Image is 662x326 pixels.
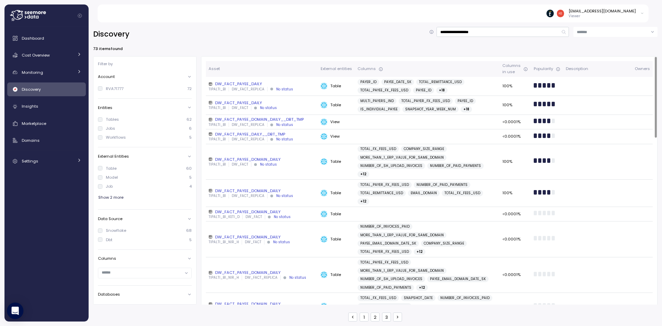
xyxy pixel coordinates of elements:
span: + 18 [463,106,469,112]
p: TIPALTI_BI [209,122,226,127]
div: DW_FACT_PAYEE_DOMAIN_DAILY [209,234,315,240]
p: 60 [186,166,192,171]
a: TOTAL_PAYER_FX_FEES_USD [358,182,412,188]
p: DW_FACT_REPLICA [232,87,264,92]
a: DW_FACT_PAYEE_DOMAIN_DAILYTIPALTI_BIDW_FACTNo status [209,157,315,167]
div: DW_FACT_PAYEE_DOMAIN_DAILY [209,209,315,215]
p: TIPALTI_BI [209,87,226,92]
span: PAYEE_ID [416,87,431,93]
span: COMPANY_SIZE_RANGE [424,240,464,247]
p: TIPALTI_BI_KETI_D [209,215,240,219]
button: 2 [371,313,380,322]
div: Owners [635,66,650,72]
p: Databases [98,292,120,297]
span: NUMBER_OF_PAID_PAYMENTS [430,163,481,169]
a: TOTAL_PAYEE_FX_FEES_USD [358,87,411,93]
td: 100% [500,144,531,180]
div: Job [106,184,113,189]
span: Monitoring [22,70,43,75]
a: IS_INDIVIDUAL_PAYEE [358,106,400,112]
div: Columns [358,66,497,72]
span: MORE_THAN_1_ERP_VALUE_FOR_SAME_DOMAIN [360,268,444,274]
p: 4 [189,184,192,189]
img: e4f1013cbcfa3a60050984dc5e8e116a [557,10,564,17]
div: Table [106,166,117,171]
div: Table [321,158,352,165]
a: TOTAL_FX_FEES_USD [358,295,399,301]
p: Viewer [569,14,636,19]
a: Discovery [7,82,86,96]
a: COMPANY_SIZE_RANGE [401,146,447,152]
a: MULTI_PAYERS_IND [358,98,397,104]
p: Columns [98,256,116,261]
div: DW_FACT_PAYEE_DOMAIN_DAILY [209,270,315,275]
a: Cost Overview [7,48,86,62]
td: 100% [500,180,531,207]
a: Monitoring [7,66,86,79]
a: MORE_THAN_1_ERP_VALUE_FOR_SAME_DOMAIN [358,268,447,274]
a: DW_FACT_PAYEE_DAILYTIPALTI_BIDW_FACTNo status [209,100,315,110]
a: Dashboard [7,31,86,45]
h2: Discovery [93,29,129,39]
a: TOTAL_FX_FEES_USD [442,190,483,196]
a: NUMBER_OF_PAID_PAYMENTS [414,182,470,188]
p: DW_FACT_REPLICA [232,122,264,127]
span: Domains [22,138,40,143]
a: Domains [7,134,86,147]
a: NUMBER_OF_SH_UPLOAD_INVOICES [358,276,425,282]
div: Table [321,83,352,90]
div: Columns in use [502,63,528,75]
p: Entities [98,105,112,110]
div: Snowflake [106,228,126,233]
td: <0.0001% [500,115,531,130]
span: TOTAL_PAYER_FX_FEES_USD [360,182,409,188]
span: TOTAL_FX_FEES_USD [360,295,396,301]
span: NUMBER_OF_INVOICES_PAID [360,224,410,230]
button: Show 2 more [98,192,124,202]
a: DW_FACT_PAYEE_DOMAIN_DAILYTIPALTI_BI_KETI_DDW_FACTNo status [209,209,315,219]
p: TIPALTI_BI [209,106,226,110]
a: PAYEE_ID [413,87,434,93]
span: NUMBER_OF_SH_UPLOAD_INVOICES [360,163,422,169]
p: TIPALTI_BI [209,162,226,167]
span: SNAPSHOT_YEAR_WEEK_NUM [405,106,456,112]
a: Settings [7,154,86,168]
p: DW_FACT [232,162,248,167]
span: Dashboard [22,36,44,41]
div: Asset [209,66,315,72]
p: DW_FACT_REPLICA [232,137,264,142]
td: <0.0001% [500,221,531,257]
p: 6 [189,126,192,131]
span: + 12 [360,198,367,205]
span: COMPANY_SIZE_RANGE [404,146,444,152]
span: TOTAL_PAYER_FX_FEES_USD [401,98,450,104]
div: Table [321,303,352,310]
a: TOTAL_REMITTANCE_USD [416,79,464,85]
div: Table [321,211,352,218]
div: DW_FACT_PAYEE_DOMAIN_DAILY [209,157,315,162]
span: MORE_THAN_1_ERP_VALUE_FOR_SAME_DOMAIN [360,232,444,238]
a: NUMBER_OF_INVOICES_PAID [438,295,492,301]
div: No status [276,87,293,92]
a: DW_FACT_PAYEE_DOMAIN_DAILYTIPALTI_BIDW_FACT_REPLICANo status [209,188,315,198]
div: DW_FACT_PAYEE_DAILY [209,81,315,87]
div: External entities [321,66,352,72]
span: NUMBER_OF_INVOICES_PAID [440,295,490,301]
p: Data Source [98,216,122,221]
div: Table [321,236,352,243]
p: 68 [186,228,192,233]
a: TOTAL_PAYER_FX_FEES_USD [358,249,412,255]
p: DW_FACT_REPLICA [232,194,264,198]
div: No status [276,122,293,127]
div: DW_FACT_PAYEE_DOMAIN_DAILY__DBT_TMP [209,117,315,122]
span: + 12 [417,249,423,255]
td: <0.0001% [500,129,531,144]
div: DW_FACT_PAYEE_DOMAIN_DAILY [209,188,315,194]
a: DW_FACT_PAYEE_DOMAIN_DAILY [209,301,315,312]
a: NUMBER_OF_PAID_PAYMENTS [358,285,414,291]
td: <0.0001% [500,207,531,222]
td: 100% [500,77,531,96]
a: PAYEE_EMAIL_DOMAIN_DATE_SK [427,276,489,282]
a: DW_FACT_PAYEE_DOMAIN_DAILYTIPALTI_BI_NIR_HDW_FACT_REPLICANo status [209,270,315,280]
span: MORE_THAN_1_ERP_VALUE_FOR_SAME_DOMAIN [360,155,444,161]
